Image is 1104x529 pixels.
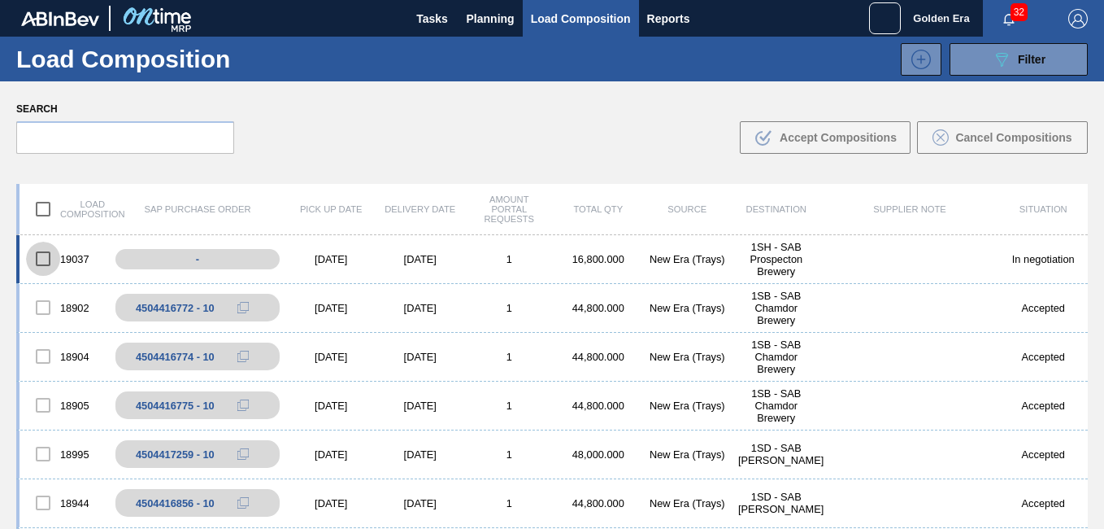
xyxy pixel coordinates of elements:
div: 18944 [20,486,109,520]
span: 32 [1011,3,1028,21]
div: 1 [465,253,554,265]
div: [DATE] [287,302,376,314]
div: Accepted [999,400,1089,412]
div: [DATE] [376,351,465,363]
div: Accepted [999,351,1089,363]
div: Source [643,204,732,214]
div: [DATE] [376,497,465,509]
div: New Era (Trays) [643,400,732,412]
div: 1SB - SAB Chamdor Brewery [732,387,821,424]
div: Accepted [999,302,1089,314]
div: [DATE] [287,400,376,412]
div: Copy [227,396,259,415]
div: Total Qty [554,204,643,214]
div: New Era (Trays) [643,497,732,509]
img: TNhmsLtSVTkK8tSr43FrP2fwEKptu5GPRR3wAAAABJRU5ErkJggg== [21,11,99,26]
div: Copy [227,493,259,513]
div: [DATE] [376,448,465,461]
h1: Load Composition [16,50,266,68]
span: Cancel Compositions [955,131,1071,144]
div: 1 [465,400,554,412]
div: 1 [465,302,554,314]
div: [DATE] [376,302,465,314]
div: 18902 [20,291,109,325]
div: 1SB - SAB Chamdor Brewery [732,339,821,375]
div: 48,000.000 [554,448,643,461]
div: [DATE] [287,351,376,363]
div: 44,800.000 [554,302,643,314]
div: - [115,249,280,269]
img: Logout [1068,9,1088,28]
div: Copy [227,347,259,366]
div: 4504416775 - 10 [136,400,215,412]
div: 44,800.000 [554,497,643,509]
div: SAP Purchase Order [109,204,287,214]
div: 4504416772 - 10 [136,302,215,314]
div: Destination [732,204,821,214]
div: 1SH - SAB Prospecton Brewery [732,241,821,278]
div: New Era (Trays) [643,448,732,461]
button: Accept Compositions [740,121,911,154]
button: Filter [950,43,1088,76]
div: [DATE] [376,253,465,265]
div: [DATE] [287,448,376,461]
button: Notifications [983,7,1035,30]
div: 18904 [20,339,109,374]
div: 44,800.000 [554,400,643,412]
div: [DATE] [287,253,376,265]
label: Search [16,98,234,121]
div: New Era (Trays) [643,351,732,363]
div: 1SB - SAB Chamdor Brewery [732,290,821,326]
div: In negotiation [999,253,1089,265]
div: 1SD - SAB Rosslyn Brewery [732,442,821,466]
div: 44,800.000 [554,351,643,363]
div: 1 [465,497,554,509]
div: 1SD - SAB Rosslyn Brewery [732,491,821,515]
div: Copy [227,298,259,317]
div: [DATE] [376,400,465,412]
div: 19037 [20,242,109,276]
div: 18995 [20,437,109,471]
span: Tasks [415,9,450,28]
div: New Era (Trays) [643,302,732,314]
div: Copy [227,444,259,464]
div: 18905 [20,388,109,422]
div: 1 [465,448,554,461]
div: Supplier Note [821,204,999,214]
div: Accepted [999,448,1089,461]
span: Filter [1018,53,1045,66]
span: Accept Compositions [780,131,897,144]
div: 4504416774 - 10 [136,351,215,363]
div: Pick up Date [287,204,376,214]
div: Accepted [999,497,1089,509]
div: New Era (Trays) [643,253,732,265]
div: 1 [465,351,554,363]
div: 4504417259 - 10 [136,448,215,461]
div: Delivery Date [376,204,465,214]
button: Cancel Compositions [917,121,1088,154]
div: [DATE] [287,497,376,509]
div: New Load Composition [893,43,941,76]
span: Load Composition [531,9,631,28]
div: 16,800.000 [554,253,643,265]
div: Amount Portal Requests [465,195,554,224]
span: Planning [467,9,515,28]
div: Situation [999,204,1089,214]
div: Load composition [20,192,109,226]
div: 4504416856 - 10 [136,497,215,509]
span: Reports [647,9,690,28]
